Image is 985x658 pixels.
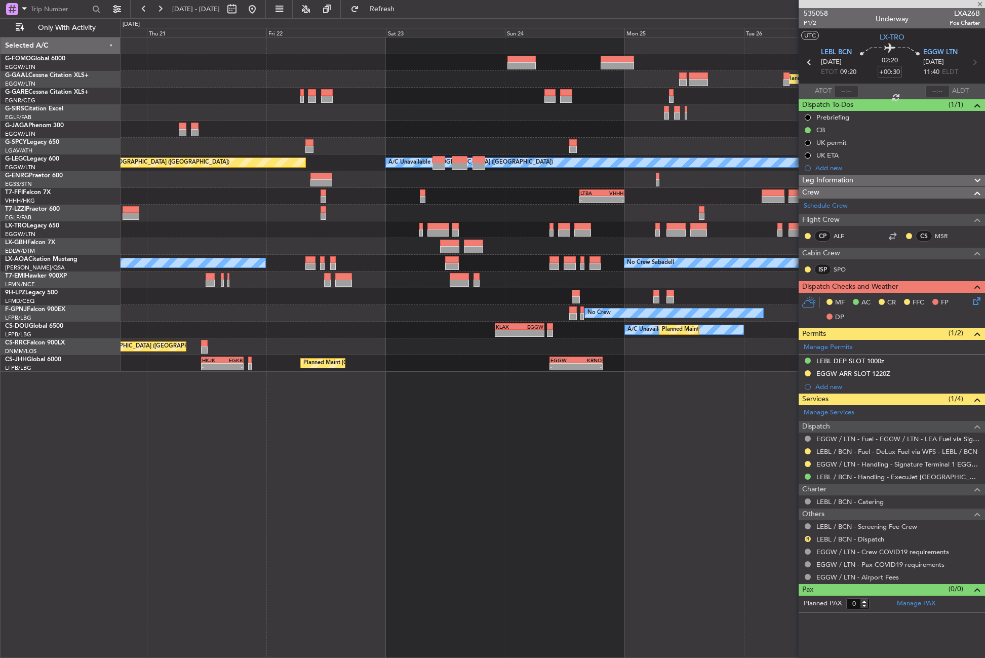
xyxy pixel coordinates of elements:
div: EGGW ARR SLOT 1220Z [816,369,890,378]
span: (1/4) [949,394,963,404]
span: ATOT [815,86,832,96]
span: Permits [802,328,826,340]
span: G-GARE [5,89,28,95]
span: LX-TRO [5,223,27,229]
span: Cabin Crew [802,248,840,259]
div: UK ETA [816,151,839,160]
span: G-LEGC [5,156,27,162]
span: LX-TRO [880,32,904,43]
a: 9H-LPZLegacy 500 [5,290,58,296]
div: Sun 24 [505,28,624,37]
span: G-ENRG [5,173,29,179]
a: EGGW / LTN - Airport Fees [816,573,899,582]
span: Leg Information [802,175,853,186]
span: CR [887,298,896,308]
div: - [202,364,222,370]
span: G-GAAL [5,72,28,79]
a: EDLW/DTM [5,247,35,255]
span: ETOT [821,67,838,78]
a: G-SPCYLegacy 650 [5,139,59,145]
a: Manage Permits [804,342,853,353]
a: LFMD/CEQ [5,297,34,305]
span: LX-GBH [5,240,27,246]
a: LEBL / BCN - Screening Fee Crew [816,522,917,531]
a: EGGW/LTN [5,80,35,88]
button: Refresh [346,1,407,17]
span: Only With Activity [26,24,107,31]
div: CP [814,230,831,242]
span: Crew [802,187,819,199]
a: Manage Services [804,408,854,418]
a: EGSS/STN [5,180,32,188]
button: Only With Activity [11,20,110,36]
a: ALF [834,231,856,241]
div: - [520,330,543,336]
a: SPO [834,265,856,274]
a: EGGW/LTN [5,230,35,238]
span: ELDT [942,67,958,78]
a: LEBL / BCN - Fuel - DeLux Fuel via WFS - LEBL / BCN [816,447,977,456]
span: T7-LZZI [5,206,26,212]
span: Pos Charter [950,19,980,27]
span: [DATE] [923,57,944,67]
div: ISP [814,264,831,275]
span: CS-JHH [5,357,27,363]
div: Add new [815,382,980,391]
span: G-SPCY [5,139,27,145]
span: 02:20 [882,56,898,66]
span: EGGW LTN [923,48,958,58]
div: CS [916,230,932,242]
div: Planned Maint [GEOGRAPHIC_DATA] ([GEOGRAPHIC_DATA]) [70,155,229,170]
span: G-SIRS [5,106,24,112]
a: LEBL / BCN - Catering [816,497,884,506]
div: KLAX [496,324,520,330]
span: P1/2 [804,19,828,27]
span: Refresh [361,6,404,13]
div: No Crew Sabadell [627,255,674,270]
span: 535058 [804,8,828,19]
a: LX-AOACitation Mustang [5,256,77,262]
a: G-GAALCessna Citation XLS+ [5,72,89,79]
div: A/C Unavailable [GEOGRAPHIC_DATA] ([GEOGRAPHIC_DATA]) [388,155,553,170]
div: - [222,364,243,370]
span: (1/1) [949,99,963,110]
div: Sat 23 [386,28,505,37]
a: T7-FFIFalcon 7X [5,189,51,196]
span: FP [941,298,949,308]
span: T7-FFI [5,189,23,196]
a: EGGW / LTN - Crew COVID19 requirements [816,548,949,556]
div: LTBA [580,190,602,196]
span: DP [835,313,844,323]
div: VHHH [602,190,623,196]
div: No Crew [587,305,611,321]
div: - [602,197,623,203]
a: CS-RRCFalcon 900LX [5,340,65,346]
a: G-FOMOGlobal 6000 [5,56,65,62]
label: Planned PAX [804,599,842,609]
span: LXA26B [950,8,980,19]
div: Planned Maint [GEOGRAPHIC_DATA] ([GEOGRAPHIC_DATA]) [662,322,821,337]
a: T7-EMIHawker 900XP [5,273,67,279]
div: HKJK [202,357,222,363]
span: CS-RRC [5,340,27,346]
span: AC [861,298,871,308]
div: - [580,197,602,203]
a: G-GARECessna Citation XLS+ [5,89,89,95]
a: G-SIRSCitation Excel [5,106,63,112]
a: EGGW/LTN [5,164,35,171]
span: Dispatch [802,421,830,433]
span: G-JAGA [5,123,28,129]
span: Dispatch To-Dos [802,99,853,111]
span: ALDT [952,86,969,96]
span: T7-EMI [5,273,25,279]
span: CS-DOU [5,323,29,329]
span: Dispatch Checks and Weather [802,281,898,293]
a: EGLF/FAB [5,214,31,221]
a: Schedule Crew [804,201,848,211]
div: Add new [815,164,980,172]
div: - [496,330,520,336]
a: LEBL / BCN - Handling - ExecuJet [GEOGRAPHIC_DATA] [PERSON_NAME]/BCN [816,473,980,481]
a: LEBL / BCN - Dispatch [816,535,884,544]
span: FFC [913,298,924,308]
div: Thu 21 [147,28,266,37]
